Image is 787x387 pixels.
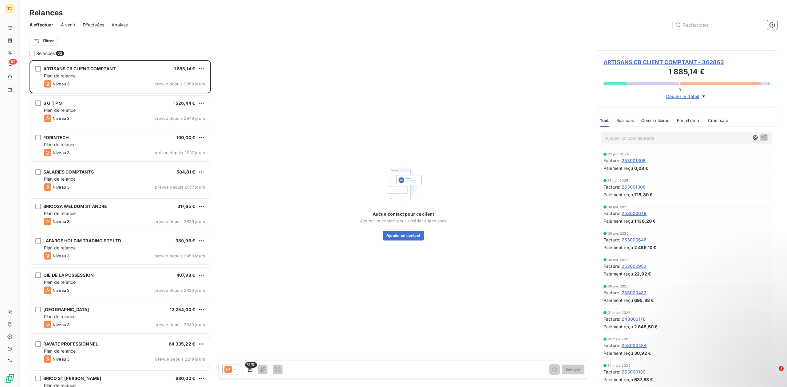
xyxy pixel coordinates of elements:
[634,376,653,383] span: 687,88 €
[600,118,609,123] span: Tout
[5,373,15,383] img: Logo LeanPay
[664,327,787,370] iframe: Intercom notifications message
[622,342,647,349] span: 253000484
[155,357,205,362] span: prévue depuis 2219 jours
[53,81,69,86] span: Niveau 3
[622,263,646,269] span: 253000950
[622,157,646,164] span: 253001306
[634,323,658,330] span: 2 845,50 €
[634,191,653,198] span: 718,80 €
[608,311,631,315] span: 31 mars 2025
[30,7,63,18] h3: Relances
[708,118,729,123] span: Creditsafe
[634,218,656,224] span: 1 138,20 €
[603,376,633,383] span: Paiement reçu
[112,22,128,28] span: Analyse
[154,219,205,224] span: prévue depuis 2826 jours
[44,176,76,182] span: Plan de relance
[53,288,69,293] span: Niveau 3
[83,22,105,28] span: Effectuées
[9,59,17,64] span: 62
[608,179,628,182] span: 18 juil. 2025
[154,322,205,327] span: prévue depuis 2280 jours
[53,253,69,258] span: Niveau 3
[622,316,646,322] span: 243003178
[154,81,205,86] span: prévue depuis 2959 jours
[622,210,647,217] span: 253000649
[603,244,633,251] span: Paiement reçu
[616,118,634,123] span: Relances
[176,135,195,140] span: 100,00 €
[43,135,69,140] span: FORINTECH
[603,157,620,164] span: Facture :
[44,314,76,319] span: Plan de relance
[43,341,98,346] span: RAVATE PROFESSIONNEL
[56,51,64,56] span: 62
[608,284,629,288] span: 30 avr. 2025
[677,118,701,123] span: Portail client
[608,232,629,235] span: 30 avr. 2025
[603,316,620,322] span: Facture :
[603,191,633,198] span: Paiement reçu
[155,185,205,190] span: prévue depuis 2877 jours
[5,4,15,14] div: TC
[766,366,781,381] iframe: Intercom live chat
[383,231,424,240] button: Ajouter un contact
[43,376,101,381] span: BRICO ST [PERSON_NAME]
[170,307,195,312] span: 12 254,00 €
[44,211,76,216] span: Plan de relance
[245,362,257,368] span: 51/51
[603,271,633,277] span: Paiement reçu
[44,142,76,147] span: Plan de relance
[603,184,620,190] span: Facture :
[622,289,647,296] span: 253000483
[603,323,633,330] span: Paiement reçu
[603,263,620,269] span: Facture :
[53,219,69,224] span: Niveau 3
[176,272,195,278] span: 407,98 €
[608,152,629,156] span: 22 juil. 2025
[30,36,58,46] button: Filtrer
[43,238,121,243] span: LAFARGE HOLCIM TRADING PTE LTD
[666,93,700,100] span: Déplier le détail
[603,165,633,171] span: Paiement reçu
[154,288,205,293] span: prévue depuis 2423 jours
[43,100,62,106] span: S G T P S
[603,218,633,224] span: Paiement reçu
[634,350,651,356] span: 30,92 €
[779,366,784,371] span: 4
[603,297,633,303] span: Paiement reçu
[53,116,69,121] span: Niveau 3
[634,244,657,251] span: 2 466,10 €
[603,289,620,296] span: Facture :
[603,66,769,79] h3: 1 885,14 €
[44,348,76,354] span: Plan de relance
[634,297,654,303] span: 695,88 €
[176,169,195,174] span: 584,81 €
[603,342,620,349] span: Facture :
[664,93,709,100] button: Déplier le détail
[174,66,196,71] span: 1 885,14 €
[154,253,205,258] span: prévue depuis 2450 jours
[43,169,94,174] span: SALARIES COMPTANTS
[603,350,633,356] span: Paiement reçu
[622,184,646,190] span: 253001306
[622,237,647,243] span: 253000646
[608,364,631,367] span: 14 mars 2025
[169,341,195,346] span: 64 335,22 €
[603,58,769,66] span: ARTISANS CB CLIENT COMPTANT - 302863
[177,204,195,209] span: 317,65 €
[36,50,55,57] span: Relances
[30,22,53,28] span: À effectuer
[53,357,69,362] span: Niveau 3
[155,150,205,155] span: prévue depuis 2937 jours
[30,60,211,387] div: grid
[53,150,69,155] span: Niveau 3
[44,279,76,285] span: Plan de relance
[173,100,196,106] span: 1 526,44 €
[608,337,631,341] span: 14 mars 2025
[678,87,681,92] span: 0
[43,204,107,209] span: BRICOSA WELDOM ST ANDRE
[176,238,195,243] span: 359,96 €
[603,369,620,375] span: Facture :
